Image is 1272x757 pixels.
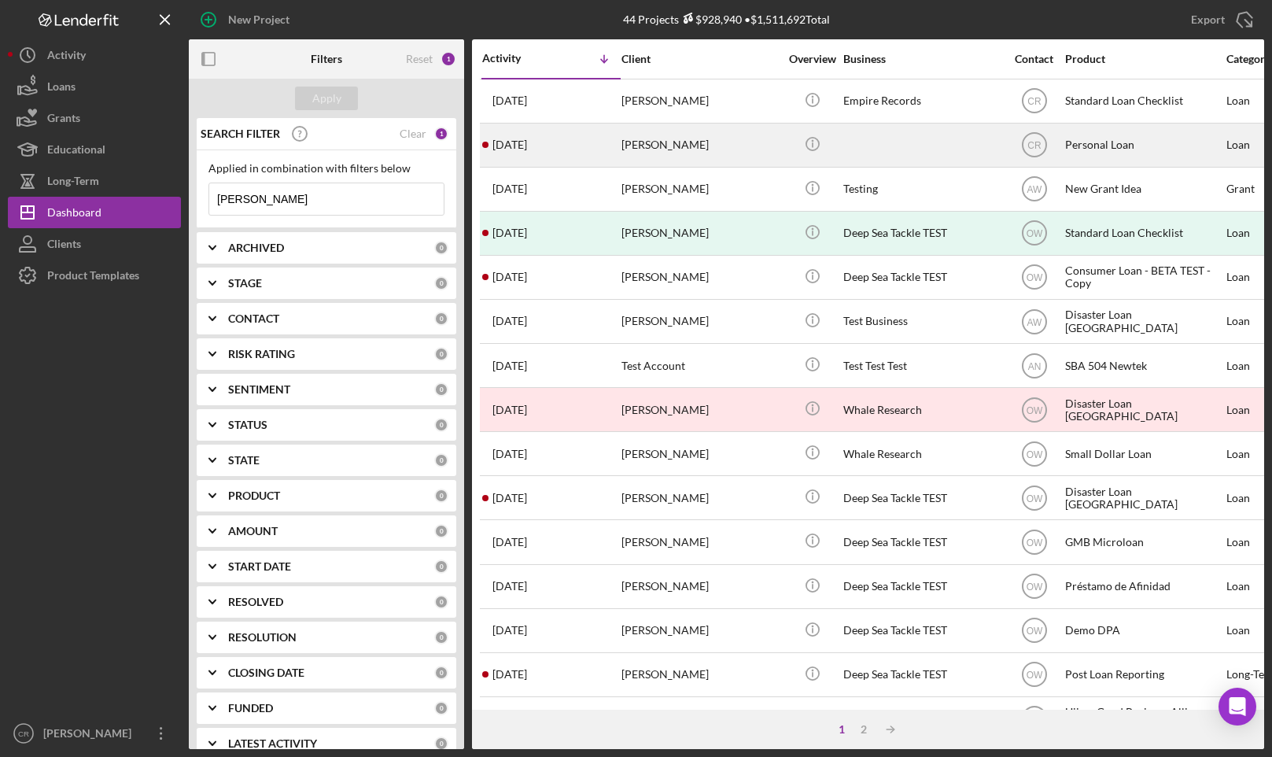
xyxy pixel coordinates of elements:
[1027,360,1041,371] text: AN
[1065,654,1222,696] div: Post Loan Reporting
[843,212,1001,254] div: Deep Sea Tackle TEST
[434,241,448,255] div: 0
[1065,521,1222,563] div: GMB Microloan
[1219,688,1256,726] div: Open Intercom Messenger
[843,53,1001,65] div: Business
[228,383,290,396] b: SENTIMENT
[434,630,448,644] div: 0
[8,718,181,749] button: CR[PERSON_NAME]
[843,433,1001,475] div: Whale Research
[843,301,1001,342] div: Test Business
[228,348,295,360] b: RISK RATING
[47,228,81,264] div: Clients
[1026,493,1042,504] text: OW
[1065,124,1222,166] div: Personal Loan
[492,138,527,151] time: 2025-07-01 20:48
[228,667,304,679] b: CLOSING DATE
[1065,212,1222,254] div: Standard Loan Checklist
[621,566,779,607] div: [PERSON_NAME]
[621,521,779,563] div: [PERSON_NAME]
[8,260,181,291] button: Product Templates
[1026,670,1042,681] text: OW
[1026,626,1042,637] text: OW
[679,13,742,26] div: $928,940
[434,559,448,574] div: 0
[843,521,1001,563] div: Deep Sea Tackle TEST
[831,723,853,736] div: 1
[434,737,448,751] div: 0
[621,389,779,430] div: [PERSON_NAME]
[8,134,181,165] button: Educational
[1026,582,1042,593] text: OW
[1026,404,1042,415] text: OW
[621,257,779,298] div: [PERSON_NAME]
[8,197,181,228] button: Dashboard
[39,718,142,753] div: [PERSON_NAME]
[1065,610,1222,652] div: Demo DPA
[843,477,1001,519] div: Deep Sea Tackle TEST
[492,492,527,504] time: 2023-04-05 21:26
[1026,228,1042,239] text: OW
[47,102,80,138] div: Grants
[1065,257,1222,298] div: Consumer Loan - BETA TEST - Copy
[434,312,448,326] div: 0
[492,580,527,593] time: 2023-03-24 00:46
[434,382,448,397] div: 0
[434,347,448,361] div: 0
[228,242,284,254] b: ARCHIVED
[47,260,139,295] div: Product Templates
[621,53,779,65] div: Client
[434,524,448,538] div: 0
[228,277,262,290] b: STAGE
[1026,272,1042,283] text: OW
[621,433,779,475] div: [PERSON_NAME]
[492,183,527,195] time: 2025-06-09 00:49
[843,257,1001,298] div: Deep Sea Tackle TEST
[621,610,779,652] div: [PERSON_NAME]
[189,4,305,35] button: New Project
[1027,140,1042,151] text: CR
[406,53,433,65] div: Reset
[1065,477,1222,519] div: Disaster Loan [GEOGRAPHIC_DATA]
[1065,168,1222,210] div: New Grant Idea
[228,631,297,644] b: RESOLUTION
[434,489,448,503] div: 0
[492,668,527,681] time: 2023-02-10 16:45
[8,71,181,102] button: Loans
[8,102,181,134] a: Grants
[1065,80,1222,122] div: Standard Loan Checklist
[623,13,830,26] div: 44 Projects • $1,511,692 Total
[228,4,289,35] div: New Project
[621,168,779,210] div: [PERSON_NAME]
[1175,4,1264,35] button: Export
[47,71,76,106] div: Loans
[201,127,280,140] b: SEARCH FILTER
[843,345,1001,386] div: Test Test Test
[492,448,527,460] time: 2023-04-17 14:56
[8,228,181,260] button: Clients
[492,271,527,283] time: 2025-02-06 23:07
[434,418,448,432] div: 0
[8,39,181,71] button: Activity
[8,165,181,197] button: Long-Term
[228,312,279,325] b: CONTACT
[843,389,1001,430] div: Whale Research
[621,345,779,386] div: Test Account
[434,701,448,715] div: 0
[1027,96,1042,107] text: CR
[843,80,1001,122] div: Empire Records
[621,477,779,519] div: [PERSON_NAME]
[18,729,29,738] text: CR
[228,702,273,715] b: FUNDED
[47,134,105,169] div: Educational
[434,453,448,467] div: 0
[1065,566,1222,607] div: Préstamo de Afinidad
[228,419,267,431] b: STATUS
[400,127,426,140] div: Clear
[492,404,527,416] time: 2023-04-17 14:59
